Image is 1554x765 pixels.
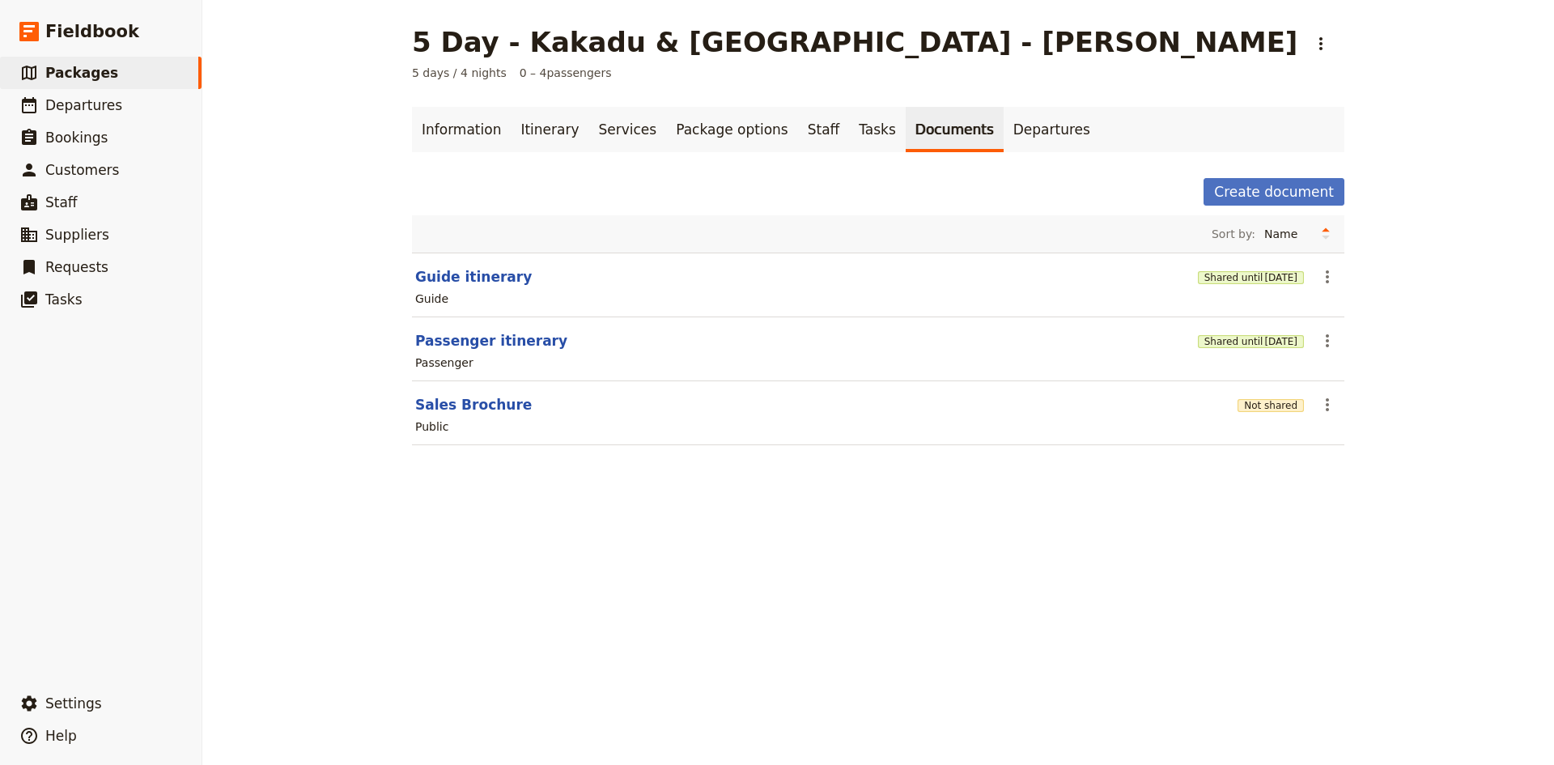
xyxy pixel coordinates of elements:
span: Customers [45,162,119,178]
button: Actions [1307,30,1335,57]
a: Departures [1004,107,1100,152]
a: Package options [666,107,797,152]
span: Settings [45,695,102,712]
span: 0 – 4 passengers [520,65,612,81]
div: Public [415,419,448,435]
span: [DATE] [1264,335,1297,348]
span: Bookings [45,130,108,146]
button: Passenger itinerary [415,331,567,351]
button: Sales Brochure [415,395,532,414]
div: Passenger [415,355,473,371]
button: Actions [1314,391,1341,419]
span: Sort by: [1212,226,1255,242]
a: Staff [798,107,850,152]
span: Departures [45,97,122,113]
button: Actions [1314,263,1341,291]
button: Shared until[DATE] [1198,271,1304,284]
button: Not shared [1238,399,1304,412]
span: Requests [45,259,108,275]
a: Information [412,107,511,152]
a: Documents [906,107,1004,152]
span: [DATE] [1264,271,1297,284]
button: Actions [1314,327,1341,355]
span: Help [45,728,77,744]
button: Create document [1204,178,1344,206]
span: Fieldbook [45,19,139,44]
select: Sort by: [1257,222,1314,246]
span: Packages [45,65,118,81]
a: Services [589,107,667,152]
span: 5 days / 4 nights [412,65,507,81]
span: Staff [45,194,78,210]
button: Shared until[DATE] [1198,335,1304,348]
div: Guide [415,291,448,307]
h1: 5 Day - Kakadu & [GEOGRAPHIC_DATA] - [PERSON_NAME] [412,26,1297,58]
a: Tasks [849,107,906,152]
span: Suppliers [45,227,109,243]
button: Change sort direction [1314,222,1338,246]
span: Tasks [45,291,83,308]
button: Guide itinerary [415,267,532,287]
a: Itinerary [511,107,588,152]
